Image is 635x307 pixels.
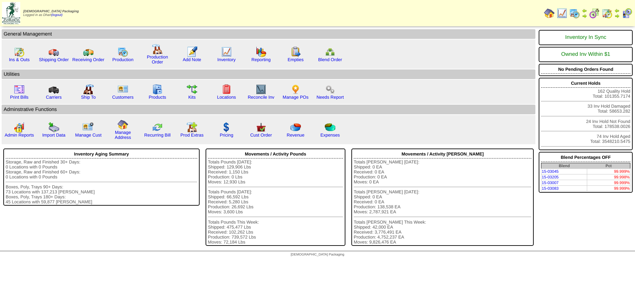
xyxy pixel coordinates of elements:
[188,95,196,100] a: Kits
[250,133,272,138] a: Cust Order
[221,122,232,133] img: dollar.gif
[112,57,134,62] a: Production
[256,84,266,95] img: line_graph2.gif
[318,57,342,62] a: Blend Order
[72,57,104,62] a: Receiving Order
[320,133,340,138] a: Expenses
[48,122,59,133] img: import.gif
[152,122,163,133] img: reconcile.gif
[544,8,555,19] img: home.gif
[152,84,163,95] img: cabinet.gif
[5,133,34,138] a: Admin Reports
[6,159,197,204] div: Storage, Raw and Finished 30+ Days: 0 Locations with 0 Pounds Storage, Raw and Finished 60+ Days:...
[23,10,79,17] span: Logged in as Dhart
[149,95,166,100] a: Products
[46,95,61,100] a: Carriers
[83,47,94,57] img: truck2.gif
[541,31,630,44] div: Inventory In Sync
[23,10,79,13] span: [DEMOGRAPHIC_DATA] Packaging
[587,186,630,191] td: 99.999%
[147,54,168,64] a: Production Order
[539,78,633,150] div: 162 Quality Hold Total: 101355.7174 33 Inv Hold Damaged Total: 58653.282 24 Inv Hold Not Found To...
[582,8,587,13] img: arrowleft.gif
[9,57,30,62] a: Ins & Outs
[118,47,128,57] img: calendarprod.gif
[317,95,344,100] a: Needs Report
[354,159,531,245] div: Totals [PERSON_NAME] [DATE]: Shipped: 0 EA Received: 0 EA Production: 0 EA Moves: 0 EA Totals [PE...
[208,150,343,158] div: Movements / Activity Pounds
[118,84,128,95] img: customers.gif
[589,8,600,19] img: calendarblend.gif
[83,84,94,95] img: factory2.gif
[221,47,232,57] img: line_graph.gif
[256,47,266,57] img: graph.gif
[187,84,197,95] img: workflow.gif
[48,84,59,95] img: truck3.gif
[256,122,266,133] img: cust_order.png
[541,48,630,61] div: Owned Inv Within $1
[221,84,232,95] img: locations.gif
[614,13,620,19] img: arrowright.gif
[180,133,204,138] a: Prod Extras
[115,130,131,140] a: Manage Address
[118,119,128,130] img: home.gif
[208,159,343,245] div: Totals Pounds [DATE]: Shipped: 129,906 Lbs Received: 1,150 Lbs Production: 0 Lbs Moves: 12,930 Lb...
[283,95,309,100] a: Manage POs
[112,95,134,100] a: Customers
[39,57,69,62] a: Shipping Order
[325,84,335,95] img: workflow.png
[75,133,101,138] a: Manage Cust
[291,253,344,256] span: [DEMOGRAPHIC_DATA] Packaging
[587,180,630,186] td: 99.999%
[622,8,632,19] img: calendarcustomer.gif
[248,95,274,100] a: Reconcile Inv
[82,122,95,133] img: managecust.png
[2,29,535,39] td: General Management
[42,133,65,138] a: Import Data
[48,47,59,57] img: truck.gif
[152,44,163,54] img: factory.gif
[287,133,304,138] a: Revenue
[325,122,335,133] img: pie_chart2.png
[542,186,559,191] a: 15-03083
[218,57,236,62] a: Inventory
[541,65,630,74] div: No Pending Orders Found
[14,47,25,57] img: calendarinout.gif
[354,150,531,158] div: Movements / Activity [PERSON_NAME]
[582,13,587,19] img: arrowright.gif
[81,95,96,100] a: Ship To
[144,133,170,138] a: Recurring Bill
[187,122,197,133] img: prodextras.gif
[183,57,201,62] a: Add Note
[14,84,25,95] img: invoice2.gif
[587,163,630,169] th: Pct
[251,57,271,62] a: Reporting
[557,8,567,19] img: line_graph.gif
[51,13,63,17] a: (logout)
[569,8,580,19] img: calendarprod.gif
[614,8,620,13] img: arrowleft.gif
[541,153,630,162] div: Blend Percentages OFF
[187,47,197,57] img: orders.gif
[2,105,535,114] td: Adminstrative Functions
[290,84,301,95] img: po.png
[542,169,559,174] a: 15-03045
[2,69,535,79] td: Utilities
[14,122,25,133] img: graph2.png
[2,2,20,24] img: zoroco-logo-small.webp
[10,95,29,100] a: Print Bills
[290,47,301,57] img: workorder.gif
[217,95,236,100] a: Locations
[325,47,335,57] img: network.png
[542,180,559,185] a: 15-03007
[6,150,197,158] div: Inventory Aging Summary
[602,8,612,19] img: calendarinout.gif
[541,79,630,88] div: Current Holds
[290,122,301,133] img: pie_chart.png
[542,175,559,179] a: 15-03205
[288,57,304,62] a: Empties
[587,169,630,174] td: 99.999%
[541,163,587,169] th: Blend
[587,174,630,180] td: 99.998%
[220,133,233,138] a: Pricing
